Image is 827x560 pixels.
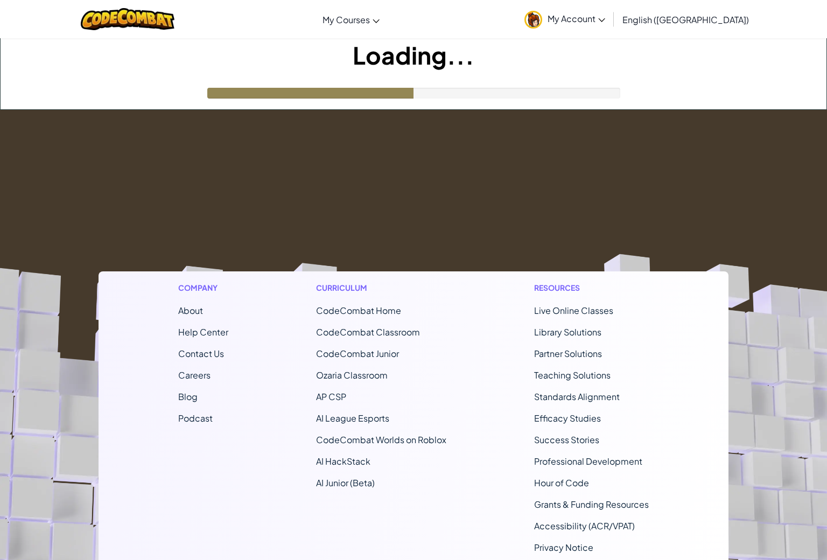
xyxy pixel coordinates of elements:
span: My Account [548,13,605,24]
a: AI HackStack [316,456,370,467]
a: Live Online Classes [534,305,613,316]
a: Podcast [178,412,213,424]
img: CodeCombat logo [81,8,175,30]
span: Contact Us [178,348,224,359]
a: Careers [178,369,211,381]
a: English ([GEOGRAPHIC_DATA]) [617,5,754,34]
span: My Courses [323,14,370,25]
span: English ([GEOGRAPHIC_DATA]) [622,14,749,25]
a: AI Junior (Beta) [316,477,375,488]
a: Accessibility (ACR/VPAT) [534,520,635,531]
h1: Loading... [1,38,826,72]
a: CodeCombat Worlds on Roblox [316,434,446,445]
a: About [178,305,203,316]
span: CodeCombat Home [316,305,401,316]
a: Grants & Funding Resources [534,499,649,510]
a: AI League Esports [316,412,389,424]
a: Privacy Notice [534,542,593,553]
img: avatar [524,11,542,29]
a: Blog [178,391,198,402]
h1: Curriculum [316,282,446,293]
a: My Courses [317,5,385,34]
a: Success Stories [534,434,599,445]
a: Help Center [178,326,228,338]
a: Professional Development [534,456,642,467]
a: Library Solutions [534,326,601,338]
h1: Company [178,282,228,293]
a: AP CSP [316,391,346,402]
a: Ozaria Classroom [316,369,388,381]
a: CodeCombat Junior [316,348,399,359]
a: Hour of Code [534,477,589,488]
a: CodeCombat Classroom [316,326,420,338]
h1: Resources [534,282,649,293]
a: Partner Solutions [534,348,602,359]
a: Standards Alignment [534,391,620,402]
a: Teaching Solutions [534,369,611,381]
a: Efficacy Studies [534,412,601,424]
a: My Account [519,2,611,36]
